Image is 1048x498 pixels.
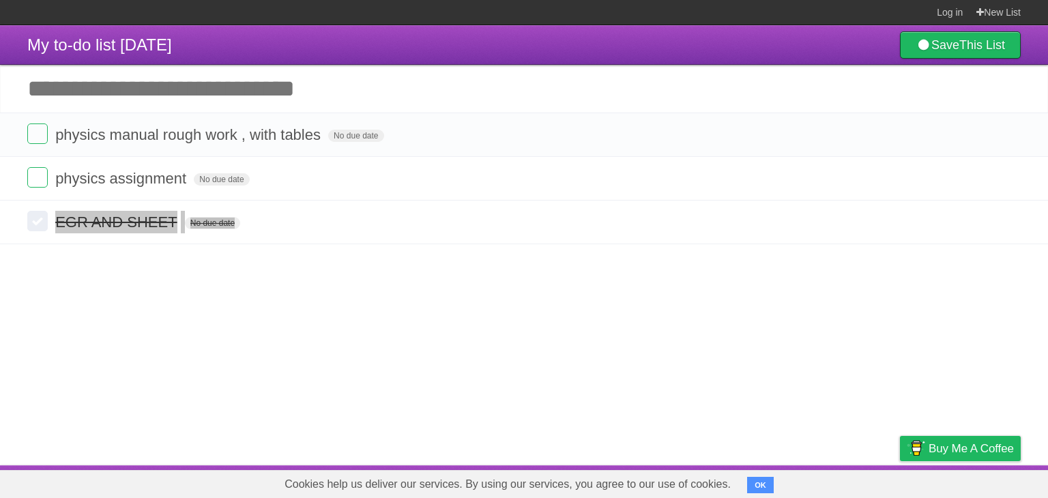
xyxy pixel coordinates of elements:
span: physics manual rough work , with tables [55,126,324,143]
a: Privacy [882,469,918,495]
a: About [718,469,747,495]
a: SaveThis List [900,31,1021,59]
span: Cookies help us deliver our services. By using our services, you agree to our use of cookies. [271,471,744,498]
img: Buy me a coffee [907,437,925,460]
button: OK [747,477,774,493]
a: Terms [836,469,866,495]
span: No due date [194,173,249,186]
a: Suggest a feature [935,469,1021,495]
label: Done [27,167,48,188]
span: No due date [328,130,383,142]
span: Buy me a coffee [929,437,1014,460]
a: Buy me a coffee [900,436,1021,461]
span: physics assignment [55,170,190,187]
span: EGR AND SHEET [55,214,180,231]
span: My to-do list [DATE] [27,35,172,54]
label: Done [27,211,48,231]
span: No due date [185,217,240,229]
a: Developers [763,469,819,495]
label: Done [27,123,48,144]
b: This List [959,38,1005,52]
